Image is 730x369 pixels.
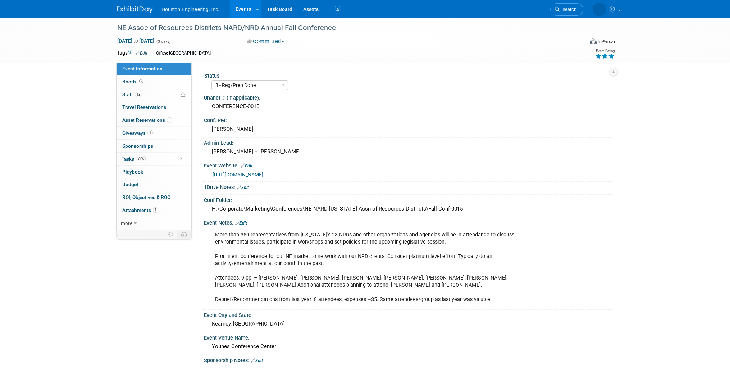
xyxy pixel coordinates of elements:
div: Admin Lead: [204,138,613,147]
span: Staff [122,92,142,97]
div: [PERSON_NAME] + [PERSON_NAME] [209,146,608,157]
a: Staff12 [117,88,191,101]
span: Potential Scheduling Conflict -- at least one attendee is tagged in another overlapping event. [181,92,186,98]
span: ROI, Objectives & ROO [122,194,170,200]
img: ExhibitDay [117,6,153,13]
a: Edit [235,221,247,226]
a: Edit [241,163,252,169]
td: Tags [117,49,147,57]
a: Playbook [117,166,191,178]
div: Office: [GEOGRAPHIC_DATA] [154,50,213,57]
a: Travel Reservations [117,101,191,114]
span: 72% [136,156,146,161]
span: Tasks [122,156,146,162]
span: Playbook [122,169,143,175]
span: Booth [122,79,145,84]
div: Sponsorship Notes: [204,355,613,364]
a: Giveaways1 [117,127,191,139]
div: [PERSON_NAME] [209,124,608,135]
img: Format-Inperson.png [590,38,597,44]
span: 12 [135,92,142,97]
div: NE Assoc of Resources Districts NARD/NRD Annual Fall Conference [115,22,572,34]
div: Event Format [541,37,615,48]
a: Search [550,3,583,16]
span: Travel Reservations [122,104,166,110]
span: (3 days) [156,39,171,44]
span: more [121,220,132,226]
a: Asset Reservations3 [117,114,191,126]
a: Booth [117,75,191,88]
span: Search [560,7,576,12]
span: Attachments [122,207,158,213]
td: Personalize Event Tab Strip [164,230,177,239]
div: Unanet # (if applicable): [204,92,613,101]
div: Conf. PM: [204,115,613,124]
span: Booth not reserved yet [138,79,145,84]
span: Sponsorships [122,143,153,149]
div: H:\Corporate\Marketing\Conferences\NE NARD [US_STATE] Assn of Resources Districts\Fall Conf-0015 [209,203,608,215]
div: Kearney, [GEOGRAPHIC_DATA] [209,318,608,329]
a: Edit [136,51,147,56]
span: 1 [147,130,153,135]
span: Houston Engineering, Inc. [161,6,219,12]
div: Conf Folder: [204,195,613,204]
span: to [132,38,139,44]
a: Edit [237,185,249,190]
a: Event Information [117,63,191,75]
span: Budget [122,181,138,187]
div: Event Notes: [204,217,613,227]
a: Attachments1 [117,204,191,217]
img: Heidi Joarnt [593,3,606,16]
div: More than 350 representatives from [US_STATE]'s 23 NRDs and other organizations and agencies will... [210,228,534,307]
a: [URL][DOMAIN_NAME] [213,172,263,177]
div: Event City and State: [204,310,613,319]
span: Asset Reservations [122,117,172,123]
div: Event Rating [595,49,615,53]
a: ROI, Objectives & ROO [117,191,191,204]
span: 3 [167,117,172,123]
span: 1 [153,207,158,213]
span: [DATE] [DATE] [117,38,155,44]
a: more [117,217,191,230]
div: Event Website: [204,160,613,170]
span: Giveaways [122,130,153,136]
a: Edit [251,358,263,363]
div: CONFERENCE-0015 [209,101,608,112]
div: In-Person [598,39,615,44]
a: Budget [117,178,191,191]
td: Toggle Event Tabs [177,230,192,239]
a: Tasks72% [117,153,191,165]
div: Status: [204,70,610,79]
div: Younes Conference Center [209,341,608,352]
button: Committed [244,38,287,45]
div: Event Venue Name: [204,332,613,341]
a: Sponsorships [117,140,191,152]
div: 1Drive Notes: [204,182,613,191]
span: Event Information [122,66,163,72]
